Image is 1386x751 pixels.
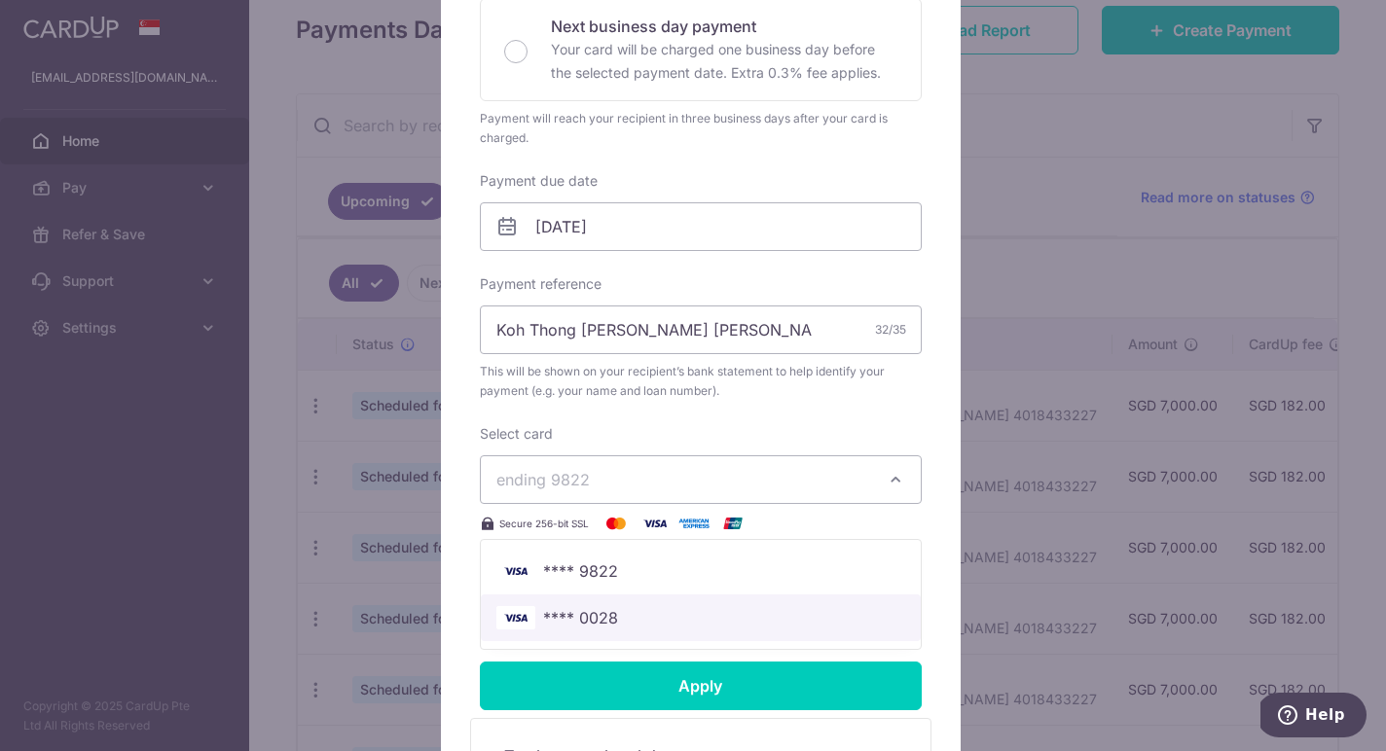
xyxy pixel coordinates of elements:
img: Mastercard [597,512,636,535]
iframe: Opens a widget where you can find more information [1260,693,1367,741]
p: Next business day payment [551,15,897,38]
img: Bank Card [496,606,535,629]
img: Visa [636,512,675,535]
label: Select card [480,424,553,444]
div: Payment will reach your recipient in three business days after your card is charged. [480,109,922,148]
input: Apply [480,662,922,710]
img: Bank Card [496,559,535,583]
img: UnionPay [713,512,752,535]
button: ending 9822 [480,455,922,504]
span: ending 9822 [496,470,590,489]
input: DD / MM / YYYY [480,202,922,251]
div: 32/35 [875,320,906,340]
label: Payment due date [480,171,598,191]
span: Secure 256-bit SSL [499,516,589,531]
img: American Express [675,512,713,535]
label: Payment reference [480,274,602,294]
p: Your card will be charged one business day before the selected payment date. Extra 0.3% fee applies. [551,38,897,85]
span: This will be shown on your recipient’s bank statement to help identify your payment (e.g. your na... [480,362,922,401]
